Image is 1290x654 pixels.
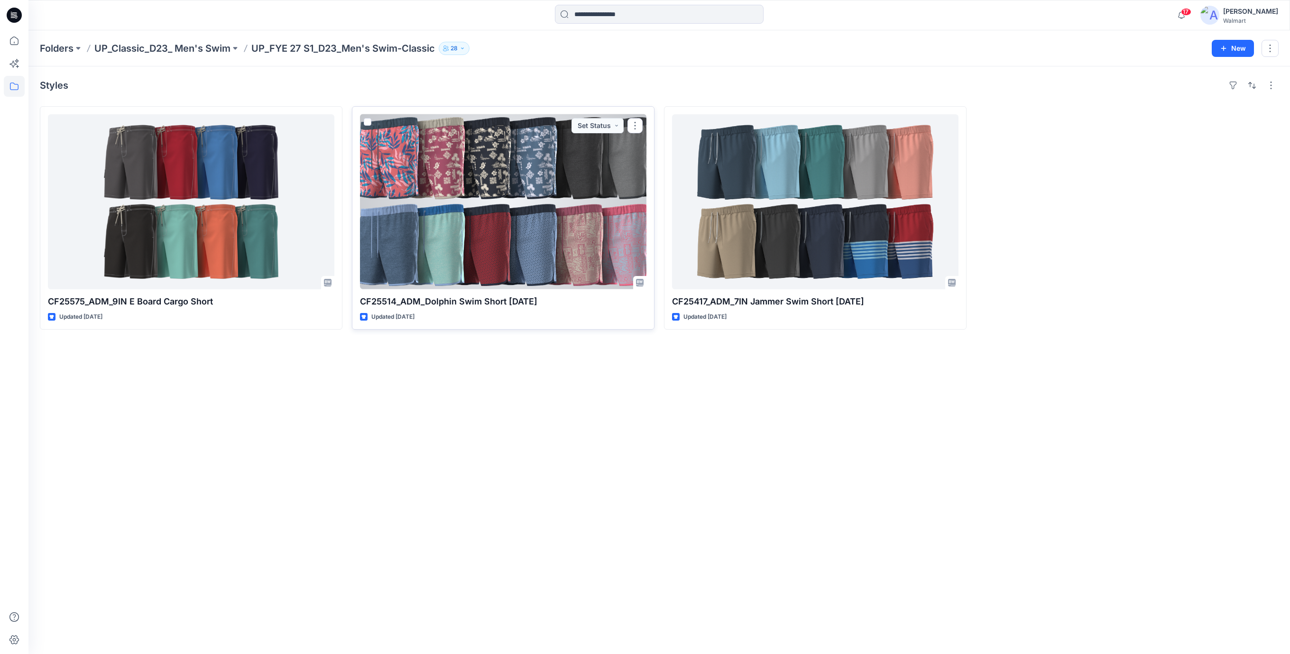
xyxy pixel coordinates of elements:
a: Folders [40,42,74,55]
img: avatar [1200,6,1219,25]
a: CF25575_ADM_9IN E Board Cargo Short [48,114,334,289]
a: UP_Classic_D23_ Men's Swim [94,42,230,55]
div: Walmart [1223,17,1278,24]
div: [PERSON_NAME] [1223,6,1278,17]
button: 28 [439,42,470,55]
p: CF25417_ADM_7IN Jammer Swim Short [DATE] [672,295,958,308]
p: Updated [DATE] [371,312,415,322]
p: CF25575_ADM_9IN E Board Cargo Short [48,295,334,308]
p: 28 [451,43,458,54]
button: New [1212,40,1254,57]
a: CF25417_ADM_7IN Jammer Swim Short 08APR25 [672,114,958,289]
h4: Styles [40,80,68,91]
p: UP_FYE 27 S1_D23_Men's Swim-Classic [251,42,435,55]
span: 17 [1181,8,1191,16]
p: Updated [DATE] [59,312,102,322]
a: CF25514_ADM_Dolphin Swim Short 21MAY25 [360,114,646,289]
p: CF25514_ADM_Dolphin Swim Short [DATE] [360,295,646,308]
p: Updated [DATE] [683,312,727,322]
